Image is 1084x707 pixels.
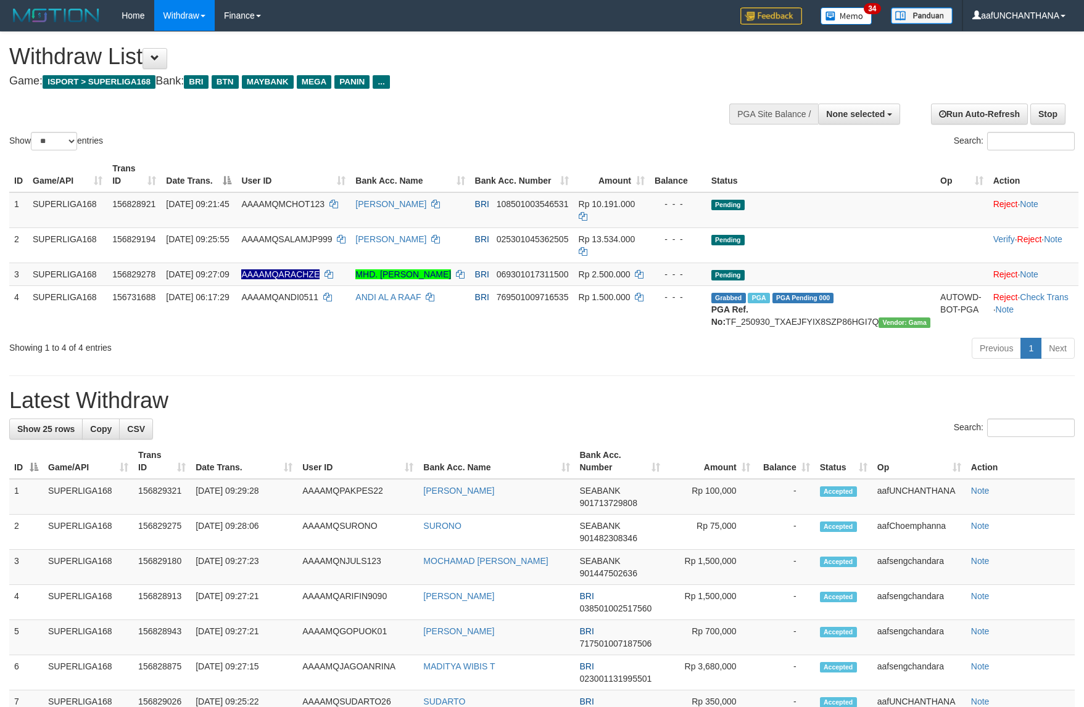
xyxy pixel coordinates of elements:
span: [DATE] 09:21:45 [166,199,229,209]
a: MADITYA WIBIS T [423,661,495,671]
b: PGA Ref. No: [711,304,748,327]
td: 5 [9,620,43,655]
span: Accepted [820,521,857,532]
td: SUPERLIGA168 [43,550,133,585]
img: Button%20Memo.svg [821,7,872,25]
a: Verify [993,234,1015,244]
a: Note [971,626,990,636]
a: Note [971,556,990,566]
span: 156829194 [112,234,155,244]
th: Game/API: activate to sort column ascending [28,157,107,192]
span: Copy 769501009716535 to clipboard [497,292,569,302]
a: Reject [993,292,1018,302]
span: 34 [864,3,880,14]
td: 6 [9,655,43,690]
th: Balance: activate to sort column ascending [755,444,815,479]
td: - [755,515,815,550]
a: CSV [119,419,153,439]
a: Stop [1030,104,1065,125]
td: SUPERLIGA168 [28,192,107,228]
span: BRI [580,591,594,601]
td: aafChoemphanna [872,515,966,550]
td: TF_250930_TXAEJFYIX8SZP86HGI7Q [706,285,935,333]
td: [DATE] 09:27:23 [191,550,297,585]
td: aafsengchandara [872,550,966,585]
a: SURONO [423,521,461,531]
select: Showentries [31,132,77,150]
td: SUPERLIGA168 [28,227,107,263]
span: BRI [475,234,489,244]
span: Copy 023001131995501 to clipboard [580,674,652,684]
div: Showing 1 to 4 of 4 entries [9,337,442,354]
th: Trans ID: activate to sort column ascending [133,444,191,479]
td: AUTOWD-BOT-PGA [935,285,988,333]
span: CSV [127,424,145,434]
span: SEABANK [580,486,621,496]
span: Rp 10.191.000 [579,199,635,209]
span: AAAAMQMCHOT123 [241,199,325,209]
span: MEGA [297,75,332,89]
a: Reject [993,199,1018,209]
td: 2 [9,515,43,550]
td: AAAAMQPAKPES22 [297,479,418,515]
span: SEABANK [580,521,621,531]
label: Search: [954,419,1075,437]
span: [DATE] 09:27:09 [166,269,229,279]
td: SUPERLIGA168 [28,285,107,333]
img: MOTION_logo.png [9,6,103,25]
span: AAAAMQSALAMJP999 [241,234,332,244]
th: Op: activate to sort column ascending [935,157,988,192]
span: Accepted [820,557,857,567]
span: Copy 038501002517560 to clipboard [580,603,652,613]
span: BRI [580,697,594,706]
th: Balance [650,157,706,192]
a: Note [1044,234,1062,244]
span: Grabbed [711,293,746,303]
td: [DATE] 09:27:21 [191,585,297,620]
td: Rp 75,000 [665,515,755,550]
td: 156829321 [133,479,191,515]
th: Amount: activate to sort column ascending [574,157,650,192]
td: 4 [9,585,43,620]
a: 1 [1020,338,1041,359]
td: AAAAMQNJULS123 [297,550,418,585]
span: Accepted [820,662,857,672]
span: BRI [475,269,489,279]
th: ID [9,157,28,192]
a: [PERSON_NAME] [423,591,494,601]
a: SUDARTO [423,697,465,706]
a: Reject [993,269,1018,279]
a: Next [1041,338,1075,359]
td: [DATE] 09:29:28 [191,479,297,515]
td: AAAAMQJAGOANRINA [297,655,418,690]
div: PGA Site Balance / [729,104,818,125]
span: Accepted [820,627,857,637]
th: Date Trans.: activate to sort column ascending [191,444,297,479]
th: Status [706,157,935,192]
td: 156829180 [133,550,191,585]
span: BRI [475,199,489,209]
a: Previous [972,338,1021,359]
th: Amount: activate to sort column ascending [665,444,755,479]
span: 156828921 [112,199,155,209]
td: · · [988,285,1078,333]
span: Accepted [820,486,857,497]
span: Pending [711,235,745,245]
h4: Game: Bank: [9,75,710,88]
td: AAAAMQARIFIN9090 [297,585,418,620]
th: Bank Acc. Name: activate to sort column ascending [350,157,470,192]
th: Bank Acc. Name: activate to sort column ascending [418,444,574,479]
span: [DATE] 09:25:55 [166,234,229,244]
td: 1 [9,192,28,228]
td: [DATE] 09:27:15 [191,655,297,690]
td: aafsengchandara [872,585,966,620]
span: Pending [711,270,745,280]
td: 156828943 [133,620,191,655]
span: Copy 901482308346 to clipboard [580,533,637,543]
span: Rp 13.534.000 [579,234,635,244]
input: Search: [987,419,1075,437]
th: ID: activate to sort column descending [9,444,43,479]
span: Rp 2.500.000 [579,269,631,279]
div: - - - [655,268,701,280]
label: Show entries [9,132,103,150]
